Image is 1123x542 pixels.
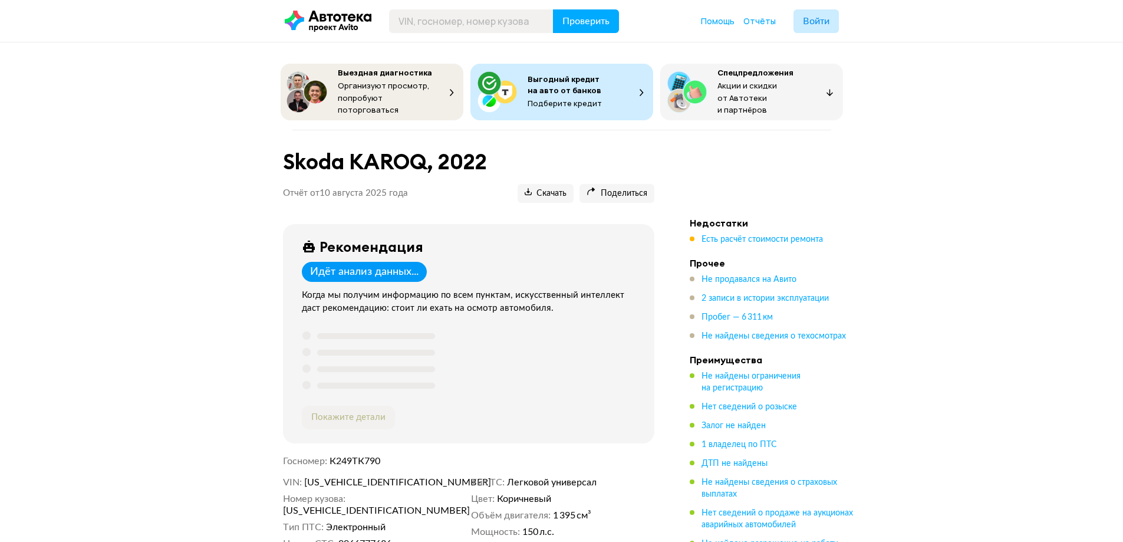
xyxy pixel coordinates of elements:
span: ДТП не найдены [702,459,768,468]
div: Когда мы получим информацию по всем пунктам, искусственный интеллект даст рекомендацию: стоит ли ... [302,289,640,315]
h4: Недостатки [690,217,855,229]
span: [US_VEHICLE_IDENTIFICATION_NUMBER] [283,505,419,517]
span: Легковой универсал [507,477,597,488]
span: Поделиться [587,188,647,199]
span: Выгодный кредит на авто от банков [528,74,601,96]
dt: Госномер [283,455,327,467]
span: Залог не найден [702,422,766,430]
button: Выездная диагностикаОрганизуют просмотр, попробуют поторговаться [281,64,463,120]
span: Скачать [525,188,567,199]
dt: Номер кузова [283,493,345,505]
span: Покажите детали [311,413,386,422]
button: СпецпредложенияАкции и скидки от Автотеки и партнёров [660,64,843,120]
dt: VIN [283,477,302,488]
span: Не найдены сведения о техосмотрах [702,332,846,340]
h1: Skoda KAROQ, 2022 [283,149,654,175]
span: К249ТК790 [330,456,380,466]
span: Спецпредложения [717,67,793,78]
span: 2 записи в истории эксплуатации [702,294,829,303]
span: 150 л.с. [522,526,554,538]
dt: Тип ТС [471,477,505,488]
span: Не найдены ограничения на регистрацию [702,372,801,392]
dt: Объём двигателя [471,510,551,521]
button: Поделиться [579,184,654,203]
span: Проверить [562,17,610,26]
button: Войти [793,9,839,33]
a: Помощь [701,15,735,27]
span: Организуют просмотр, попробуют поторговаться [338,80,430,115]
span: Коричневый [497,493,551,505]
span: Пробег — 6 311 км [702,313,773,321]
button: Выгодный кредит на авто от банковПодберите кредит [470,64,653,120]
p: Отчёт от 10 августа 2025 года [283,188,408,199]
span: Акции и скидки от Автотеки и партнёров [717,80,777,115]
dt: Цвет [471,493,495,505]
button: Проверить [553,9,619,33]
dt: Мощность [471,526,520,538]
span: 1 395 см³ [553,510,591,521]
span: Нет сведений о розыске [702,403,797,411]
dt: Тип ПТС [283,521,324,533]
input: VIN, госномер, номер кузова [389,9,554,33]
span: Есть расчёт стоимости ремонта [702,235,823,244]
span: Подберите кредит [528,98,602,109]
span: 1 владелец по ПТС [702,441,777,449]
span: Не найдены сведения о страховых выплатах [702,478,837,498]
div: Рекомендация [320,238,423,255]
span: Войти [803,17,829,26]
span: Выездная диагностика [338,67,432,78]
a: Отчёты [743,15,776,27]
span: [US_VEHICLE_IDENTIFICATION_NUMBER] [304,477,440,488]
div: Идёт анализ данных... [310,265,419,278]
h4: Прочее [690,257,855,269]
button: Покажите детали [302,406,395,429]
span: Нет сведений о продаже на аукционах аварийных автомобилей [702,509,853,529]
h4: Преимущества [690,354,855,366]
span: Не продавался на Авито [702,275,796,284]
span: Электронный [326,521,386,533]
button: Скачать [518,184,574,203]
